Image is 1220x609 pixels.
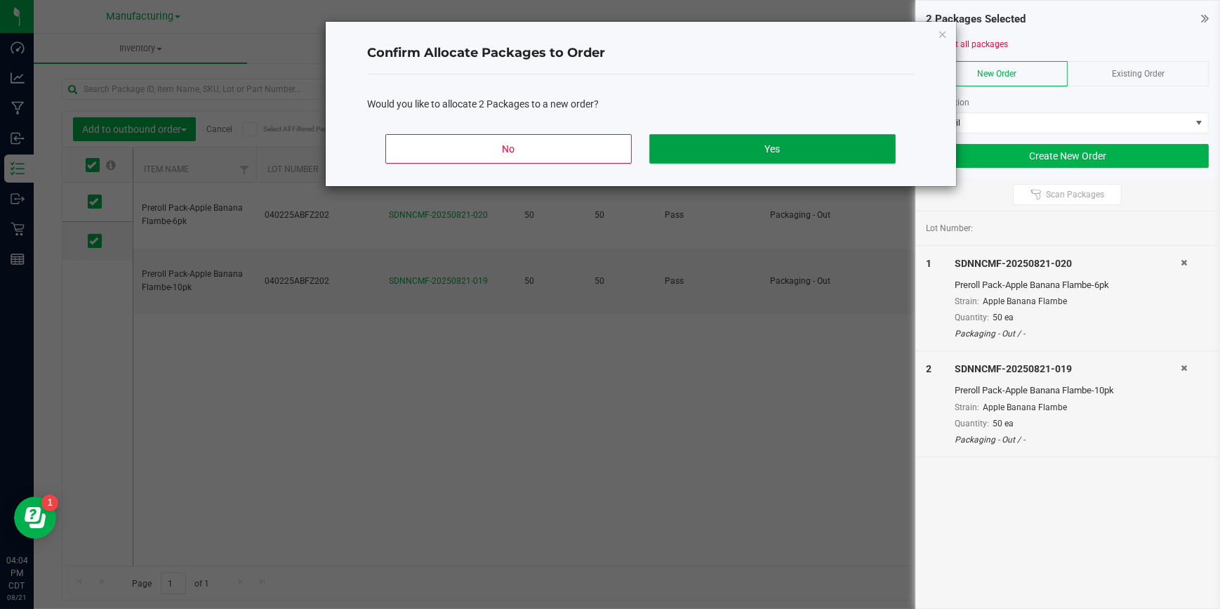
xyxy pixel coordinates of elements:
[41,495,58,511] iframe: Resource center unread badge
[938,25,948,42] button: Close
[385,134,631,164] button: No
[368,97,914,112] div: Would you like to allocate 2 Packages to a new order?
[649,134,895,164] button: Yes
[14,497,56,539] iframe: Resource center
[368,44,914,63] h4: Confirm Allocate Packages to Order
